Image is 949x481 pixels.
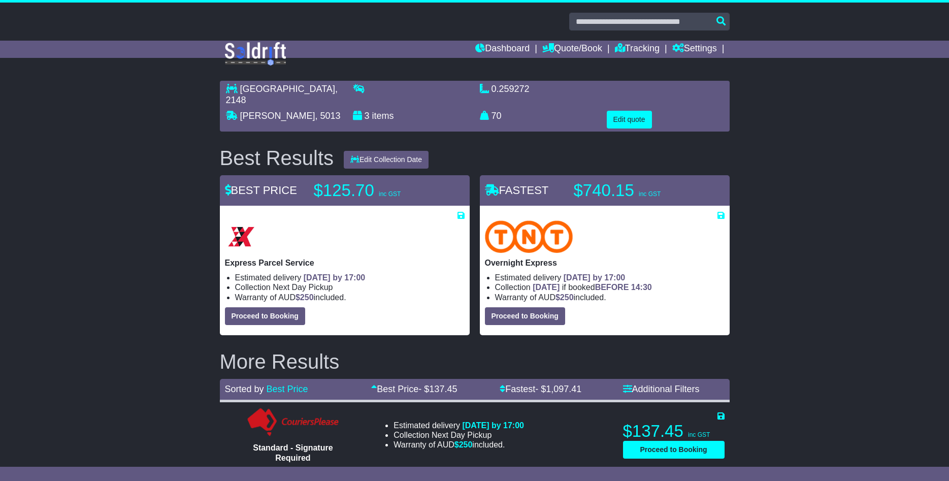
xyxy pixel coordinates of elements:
[429,384,457,394] span: 137.45
[639,190,661,198] span: inc GST
[533,283,560,292] span: [DATE]
[372,111,394,121] span: items
[225,220,257,253] img: Border Express: Express Parcel Service
[623,421,725,441] p: $137.45
[225,258,465,268] p: Express Parcel Service
[394,421,524,430] li: Estimated delivery
[492,84,530,94] span: 0.259272
[371,384,457,394] a: Best Price- $137.45
[225,307,305,325] button: Proceed to Booking
[631,283,652,292] span: 14:30
[533,283,651,292] span: if booked
[495,273,725,282] li: Estimated delivery
[379,190,401,198] span: inc GST
[240,111,315,121] span: [PERSON_NAME]
[546,384,581,394] span: 1,097.41
[542,41,602,58] a: Quote/Book
[418,384,457,394] span: - $
[574,180,701,201] p: $740.15
[485,220,573,253] img: TNT Domestic: Overnight Express
[535,384,581,394] span: - $
[454,440,473,449] span: $
[607,111,652,129] button: Edit quote
[462,421,524,430] span: [DATE] by 17:00
[432,431,492,439] span: Next Day Pickup
[688,431,710,438] span: inc GST
[495,293,725,302] li: Warranty of AUD included.
[315,111,341,121] span: , 5013
[459,440,473,449] span: 250
[304,273,366,282] span: [DATE] by 17:00
[560,293,574,302] span: 250
[485,258,725,268] p: Overnight Express
[344,151,429,169] button: Edit Collection Date
[495,282,725,292] li: Collection
[235,273,465,282] li: Estimated delivery
[235,293,465,302] li: Warranty of AUD included.
[225,384,264,394] span: Sorted by
[492,111,502,121] span: 70
[273,283,333,292] span: Next Day Pickup
[267,384,308,394] a: Best Price
[564,273,626,282] span: [DATE] by 17:00
[253,443,333,462] span: Standard - Signature Required
[394,430,524,440] li: Collection
[475,41,530,58] a: Dashboard
[485,184,549,197] span: FASTEST
[300,293,314,302] span: 250
[555,293,574,302] span: $
[314,180,441,201] p: $125.70
[220,350,730,373] h2: More Results
[615,41,660,58] a: Tracking
[485,307,565,325] button: Proceed to Booking
[225,184,297,197] span: BEST PRICE
[672,41,717,58] a: Settings
[226,84,338,105] span: , 2148
[595,283,629,292] span: BEFORE
[240,84,335,94] span: [GEOGRAPHIC_DATA]
[394,440,524,450] li: Warranty of AUD included.
[215,147,339,169] div: Best Results
[235,282,465,292] li: Collection
[365,111,370,121] span: 3
[623,441,725,459] button: Proceed to Booking
[500,384,581,394] a: Fastest- $1,097.41
[296,293,314,302] span: $
[245,407,341,438] img: Couriers Please: Standard - Signature Required
[623,384,700,394] a: Additional Filters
